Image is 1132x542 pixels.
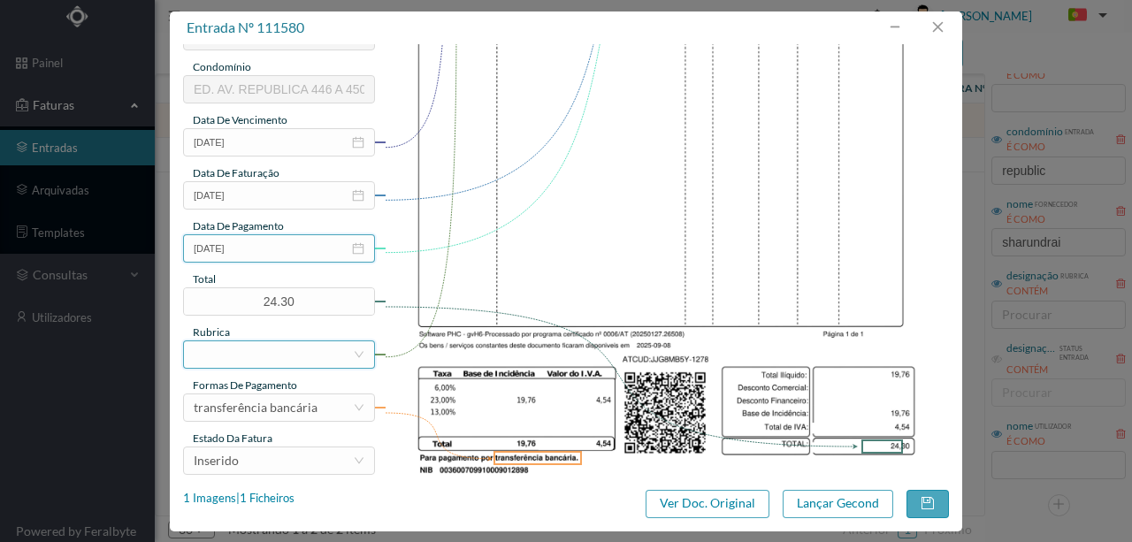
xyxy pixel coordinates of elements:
button: PT [1054,2,1114,30]
span: data de pagamento [193,219,284,233]
span: total [193,272,216,286]
button: Lançar Gecond [783,490,893,518]
button: Ver Doc. Original [646,490,769,518]
i: icon: down [354,455,364,466]
i: icon: calendar [352,189,364,202]
i: icon: down [354,349,364,360]
i: icon: down [354,402,364,413]
span: condomínio [193,60,251,73]
span: Formas de Pagamento [193,378,297,392]
div: transferência bancária [194,394,317,421]
span: estado da fatura [193,431,272,445]
span: rubrica [193,325,230,339]
div: 1 Imagens | 1 Ficheiros [183,490,294,508]
i: icon: calendar [352,136,364,149]
span: data de vencimento [193,113,287,126]
span: data de faturação [193,166,279,179]
i: icon: calendar [352,242,364,255]
div: Inserido [194,447,239,474]
span: entrada nº 111580 [187,19,304,35]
